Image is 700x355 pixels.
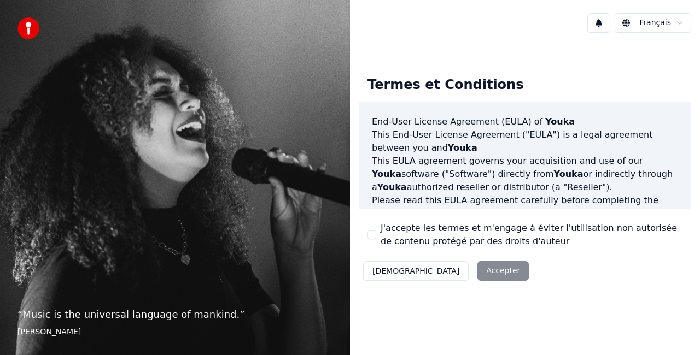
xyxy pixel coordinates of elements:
[359,68,532,103] div: Termes et Conditions
[522,208,552,218] span: Youka
[17,17,39,39] img: youka
[372,155,678,194] p: This EULA agreement governs your acquisition and use of our software ("Software") directly from o...
[381,222,682,248] label: J'accepte les termes et m'engage à éviter l'utilisation non autorisée de contenu protégé par des ...
[372,128,678,155] p: This End-User License Agreement ("EULA") is a legal agreement between you and
[554,169,584,179] span: Youka
[377,182,407,192] span: Youka
[545,116,575,127] span: Youka
[372,194,678,246] p: Please read this EULA agreement carefully before completing the installation process and using th...
[363,261,469,281] button: [DEMOGRAPHIC_DATA]
[17,307,332,322] p: “ Music is the universal language of mankind. ”
[448,143,477,153] span: Youka
[17,327,332,338] footer: [PERSON_NAME]
[372,169,401,179] span: Youka
[372,115,678,128] h3: End-User License Agreement (EULA) of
